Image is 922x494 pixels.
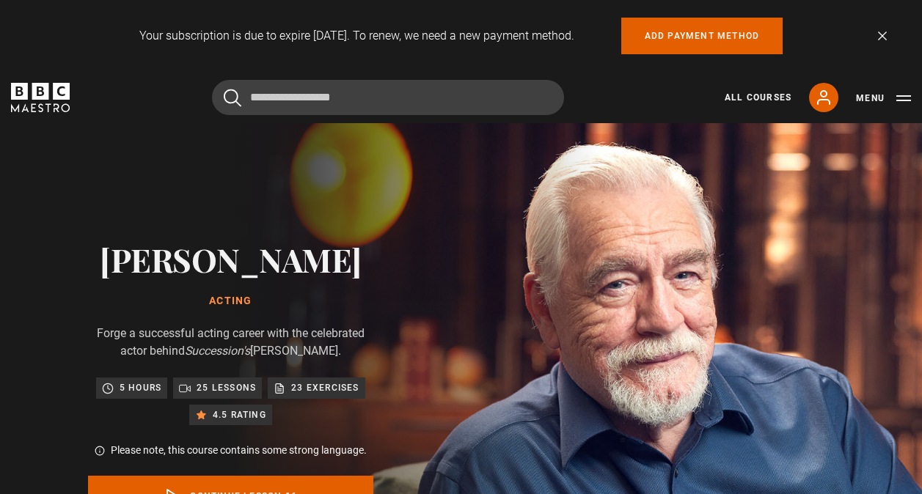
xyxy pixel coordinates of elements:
[725,91,791,104] a: All Courses
[291,380,359,395] p: 23 exercises
[88,240,373,278] h2: [PERSON_NAME]
[120,380,161,395] p: 5 hours
[213,408,266,422] p: 4.5 rating
[856,91,911,106] button: Toggle navigation
[224,89,241,107] button: Submit the search query
[111,443,367,458] p: Please note, this course contains some strong language.
[212,80,564,115] input: Search
[185,344,250,358] i: Succession's
[621,18,783,54] a: Add payment method
[88,325,373,360] p: Forge a successful acting career with the celebrated actor behind [PERSON_NAME].
[11,83,70,112] svg: BBC Maestro
[88,295,373,307] h1: Acting
[139,27,574,45] p: Your subscription is due to expire [DATE]. To renew, we need a new payment method.
[197,380,256,395] p: 25 lessons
